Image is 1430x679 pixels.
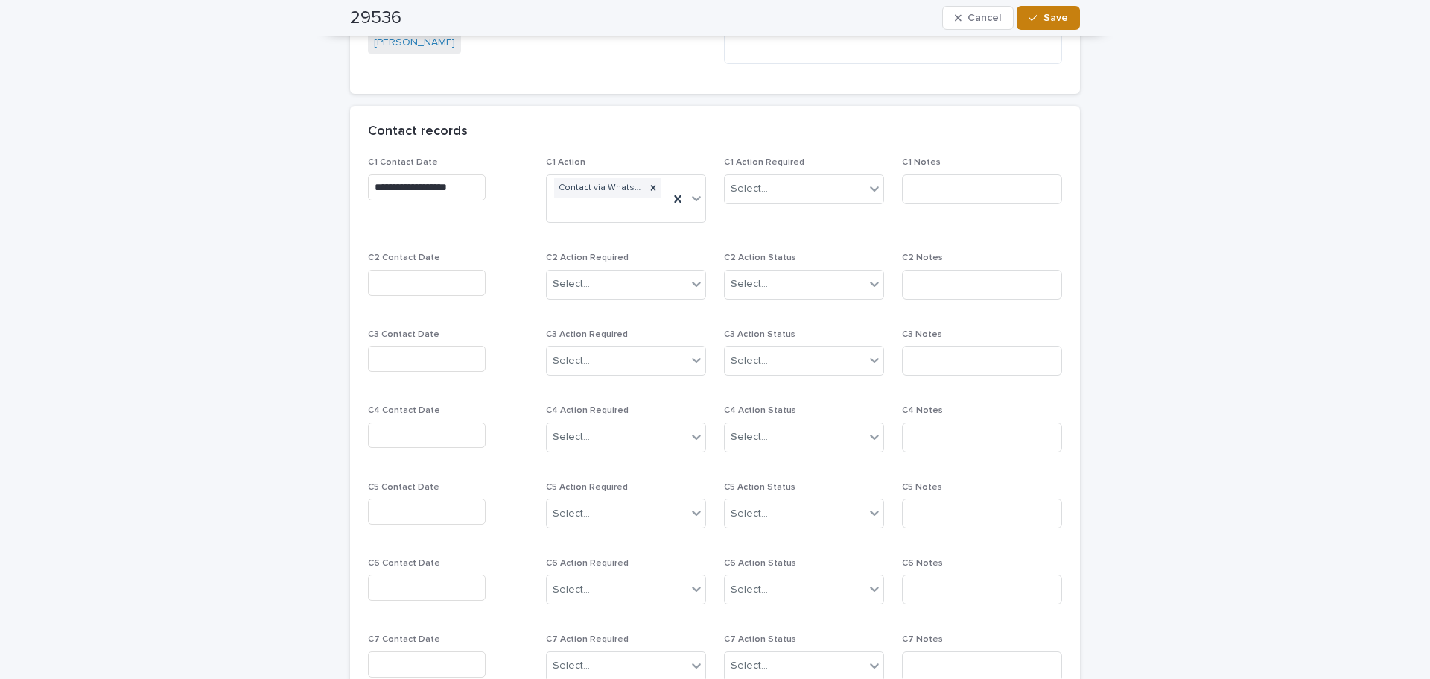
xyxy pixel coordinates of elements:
[553,277,590,292] div: Select...
[902,483,942,492] span: C5 Notes
[731,277,768,292] div: Select...
[546,559,629,568] span: C6 Action Required
[368,158,438,167] span: C1 Contact Date
[546,483,628,492] span: C5 Action Required
[546,330,628,339] span: C3 Action Required
[368,559,440,568] span: C6 Contact Date
[731,506,768,522] div: Select...
[902,330,942,339] span: C3 Notes
[1043,13,1068,23] span: Save
[553,429,590,445] div: Select...
[546,158,585,167] span: C1 Action
[553,658,590,674] div: Select...
[731,429,768,445] div: Select...
[553,506,590,522] div: Select...
[374,35,455,51] a: [PERSON_NAME]
[368,406,440,415] span: C4 Contact Date
[902,158,941,167] span: C1 Notes
[902,253,943,262] span: C2 Notes
[967,13,1001,23] span: Cancel
[553,353,590,369] div: Select...
[368,124,468,140] h2: Contact records
[350,7,401,29] h2: 29536
[731,181,768,197] div: Select...
[902,406,943,415] span: C4 Notes
[731,658,768,674] div: Select...
[546,406,629,415] span: C4 Action Required
[724,158,804,167] span: C1 Action Required
[554,178,645,198] div: Contact via WhatsApp
[731,353,768,369] div: Select...
[546,253,629,262] span: C2 Action Required
[942,6,1014,30] button: Cancel
[546,635,629,644] span: C7 Action Required
[724,483,795,492] span: C5 Action Status
[902,559,943,568] span: C6 Notes
[724,406,796,415] span: C4 Action Status
[724,559,796,568] span: C6 Action Status
[731,582,768,598] div: Select...
[1017,6,1080,30] button: Save
[368,483,439,492] span: C5 Contact Date
[368,635,440,644] span: C7 Contact Date
[553,582,590,598] div: Select...
[902,635,943,644] span: C7 Notes
[724,253,796,262] span: C2 Action Status
[724,330,795,339] span: C3 Action Status
[368,330,439,339] span: C3 Contact Date
[724,635,796,644] span: C7 Action Status
[368,253,440,262] span: C2 Contact Date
